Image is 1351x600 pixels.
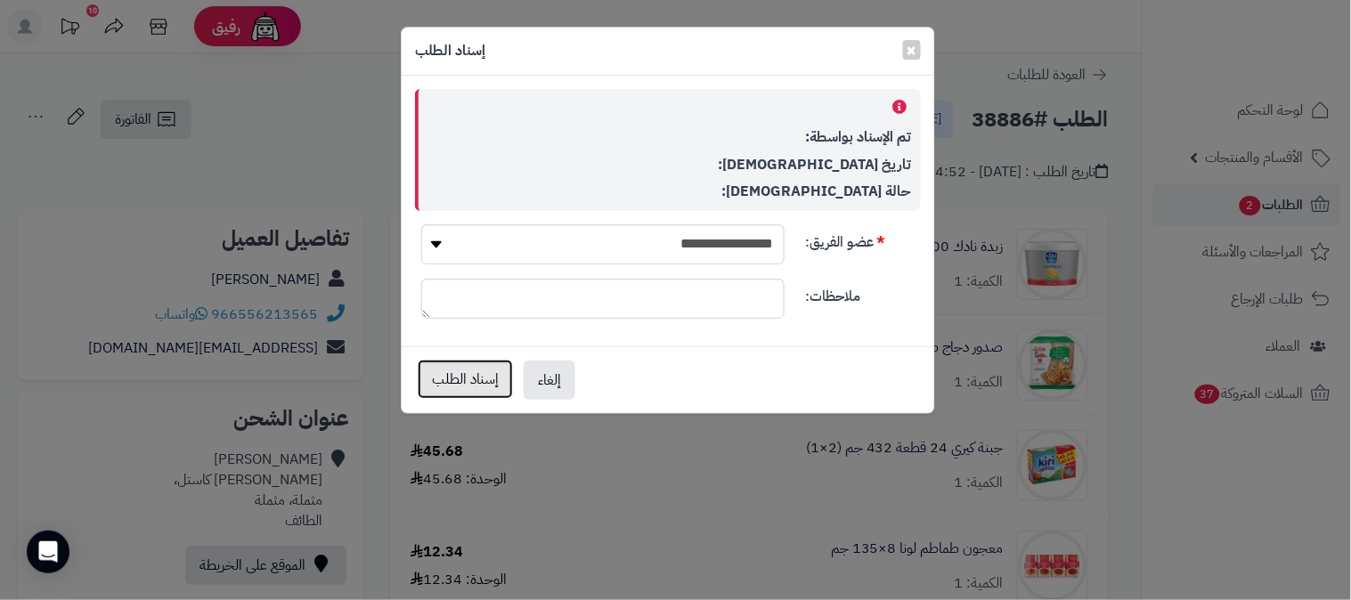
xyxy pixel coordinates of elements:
button: إلغاء [524,361,575,400]
span: × [907,36,917,63]
div: Open Intercom Messenger [27,531,69,573]
button: Close [903,40,921,60]
label: عضو الفريق: [798,224,928,253]
strong: تم الإسناد بواسطة: [805,126,912,148]
strong: حالة [DEMOGRAPHIC_DATA]: [721,181,912,202]
button: إسناد الطلب [418,360,513,399]
label: ملاحظات: [798,279,928,307]
h4: إسناد الطلب [415,41,485,61]
strong: تاريخ [DEMOGRAPHIC_DATA]: [718,154,912,175]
